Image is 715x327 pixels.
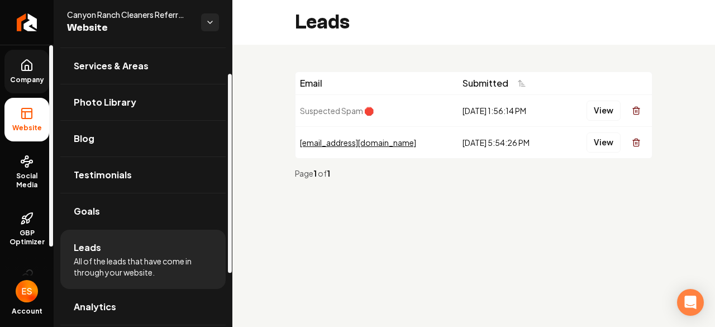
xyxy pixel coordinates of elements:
[587,101,621,121] button: View
[300,137,454,148] div: [EMAIL_ADDRESS][DOMAIN_NAME]
[12,307,42,316] span: Account
[463,105,557,116] div: [DATE] 1:56:14 PM
[74,241,101,254] span: Leads
[74,96,136,109] span: Photo Library
[463,73,533,93] button: Submitted
[313,168,318,178] strong: 1
[60,289,226,325] a: Analytics
[587,132,621,153] button: View
[17,13,37,31] img: Rebolt Logo
[74,168,132,182] span: Testimonials
[4,229,49,247] span: GBP Optimizer
[4,203,49,255] a: GBP Optimizer
[463,137,557,148] div: [DATE] 5:54:26 PM
[74,255,212,278] span: All of the leads that have come in through your website.
[67,20,192,36] span: Website
[60,193,226,229] a: Goals
[60,157,226,193] a: Testimonials
[74,205,100,218] span: Goals
[300,106,374,116] span: Suspected Spam 🛑
[60,48,226,84] a: Services & Areas
[318,168,327,178] span: of
[300,77,454,90] div: Email
[74,132,94,145] span: Blog
[463,77,508,90] span: Submitted
[60,84,226,120] a: Photo Library
[677,289,704,316] div: Open Intercom Messenger
[74,300,116,314] span: Analytics
[60,121,226,157] a: Blog
[6,75,49,84] span: Company
[16,280,38,302] img: Ellyn Sampson
[16,280,38,302] button: Open user button
[4,50,49,93] a: Company
[4,146,49,198] a: Social Media
[8,124,46,132] span: Website
[295,168,313,178] span: Page
[67,9,192,20] span: Canyon Ranch Cleaners Referral Agency
[4,172,49,189] span: Social Media
[74,59,149,73] span: Services & Areas
[327,168,330,178] strong: 1
[295,11,350,34] h2: Leads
